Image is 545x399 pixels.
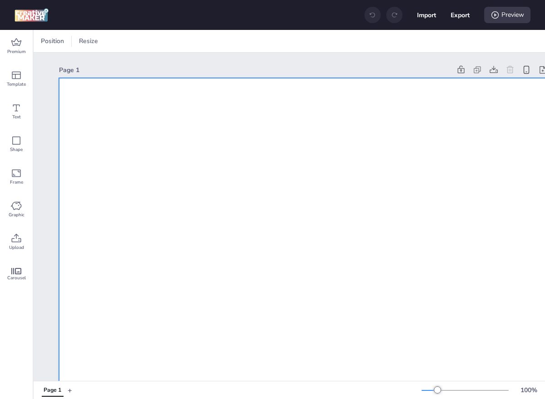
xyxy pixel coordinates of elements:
button: Export [451,5,470,24]
span: Graphic [9,211,25,219]
img: logo Creative Maker [15,8,49,22]
div: Page 1 [59,65,451,75]
div: 100 % [518,385,540,395]
span: Text [12,113,21,121]
span: Resize [77,36,100,46]
span: Frame [10,179,23,186]
span: Template [7,81,26,88]
span: Position [39,36,66,46]
span: Upload [9,244,24,251]
span: Premium [7,48,26,55]
div: Tabs [37,382,68,398]
div: Preview [484,7,530,23]
span: Carousel [7,274,26,282]
button: Import [417,5,436,24]
button: + [68,382,72,398]
span: Shape [10,146,23,153]
div: Page 1 [44,386,61,394]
